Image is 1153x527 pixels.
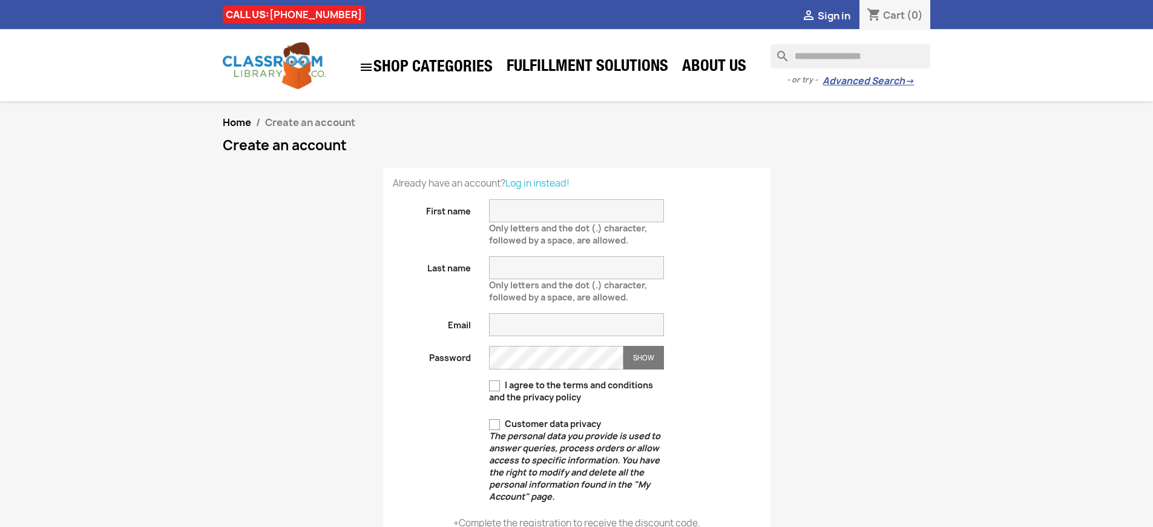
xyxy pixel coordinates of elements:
a: Advanced Search→ [823,75,914,87]
button: Show [623,346,664,370]
i: search [770,44,785,59]
a: [PHONE_NUMBER] [269,8,362,21]
p: Already have an account? [393,177,761,190]
em: The personal data you provide is used to answer queries, process orders or allow access to specif... [489,430,660,502]
a: About Us [676,56,752,80]
span: Create an account [265,116,355,129]
label: First name [384,199,481,217]
a: Home [223,116,251,129]
input: Password input [489,346,623,370]
a: Fulfillment Solutions [501,56,674,80]
span: → [905,75,914,87]
label: Customer data privacy [489,418,664,503]
label: I agree to the terms and conditions and the privacy policy [489,379,664,403]
label: Last name [384,256,481,274]
label: Password [384,346,481,364]
i:  [359,60,373,75]
a:  Sign in [801,9,850,22]
span: Sign in [818,9,850,22]
input: Search [770,44,930,68]
a: Log in instead! [505,177,570,190]
span: Only letters and the dot (.) character, followed by a space, are allowed. [489,274,647,303]
i: shopping_cart [867,8,881,23]
span: Only letters and the dot (.) character, followed by a space, are allowed. [489,217,647,246]
div: CALL US: [223,5,365,24]
a: SHOP CATEGORIES [353,54,499,81]
img: Classroom Library Company [223,42,326,89]
i:  [801,9,816,24]
h1: Create an account [223,138,931,153]
label: Email [384,313,481,331]
span: Cart [883,8,905,22]
span: - or try - [787,74,823,86]
span: (0) [907,8,923,22]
